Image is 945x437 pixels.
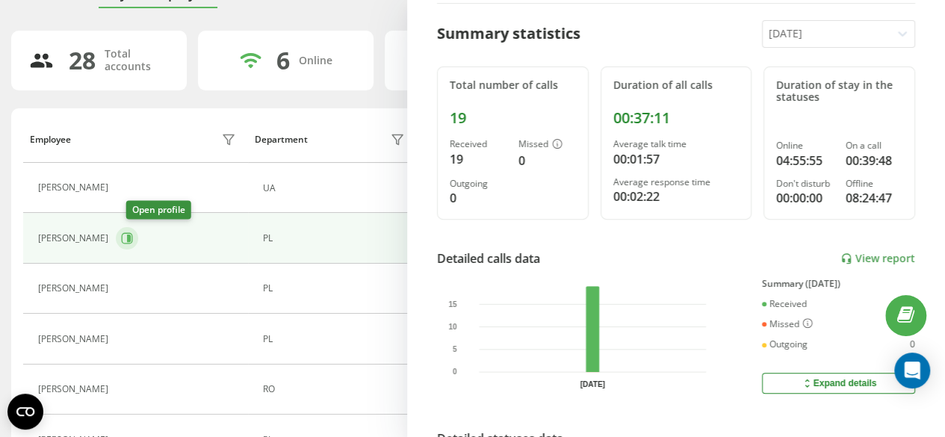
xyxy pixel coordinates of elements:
[30,134,71,145] div: Employee
[255,134,308,145] div: Department
[840,252,915,265] a: View report
[846,179,902,189] div: Offline
[613,177,740,187] div: Average response time
[846,189,902,207] div: 08:24:47
[38,384,112,394] div: [PERSON_NAME]
[776,79,902,105] div: Duration of stay in the statuses
[299,55,332,67] div: Online
[846,152,902,170] div: 00:39:48
[126,201,191,220] div: Open profile
[450,79,576,92] div: Total number of calls
[263,183,409,193] div: UA
[894,353,930,388] div: Open Intercom Messenger
[776,140,833,151] div: Online
[263,233,409,244] div: PL
[437,250,540,267] div: Detailed calls data
[453,345,457,353] text: 5
[263,283,409,294] div: PL
[105,48,169,73] div: Total accounts
[276,46,290,75] div: 6
[910,339,915,350] div: 0
[7,394,43,430] button: Open CMP widget
[801,377,877,389] div: Expand details
[762,318,813,330] div: Missed
[613,139,740,149] div: Average talk time
[263,334,409,344] div: PL
[846,140,902,151] div: On a call
[613,109,740,127] div: 00:37:11
[38,283,112,294] div: [PERSON_NAME]
[450,150,506,168] div: 19
[69,46,96,75] div: 28
[263,384,409,394] div: RO
[450,179,506,189] div: Outgoing
[450,139,506,149] div: Received
[762,373,915,394] button: Expand details
[518,139,575,151] div: Missed
[776,189,833,207] div: 00:00:00
[762,279,915,289] div: Summary ([DATE])
[448,300,457,309] text: 15
[776,152,833,170] div: 04:55:55
[38,233,112,244] div: [PERSON_NAME]
[613,187,740,205] div: 00:02:22
[580,380,605,388] text: [DATE]
[437,22,580,45] div: Summary statistics
[38,182,112,193] div: [PERSON_NAME]
[450,109,576,127] div: 19
[613,79,740,92] div: Duration of all calls
[38,334,112,344] div: [PERSON_NAME]
[762,339,808,350] div: Outgoing
[776,179,833,189] div: Don't disturb
[613,150,740,168] div: 00:01:57
[518,152,575,170] div: 0
[453,368,457,376] text: 0
[450,189,506,207] div: 0
[762,299,807,309] div: Received
[448,323,457,331] text: 10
